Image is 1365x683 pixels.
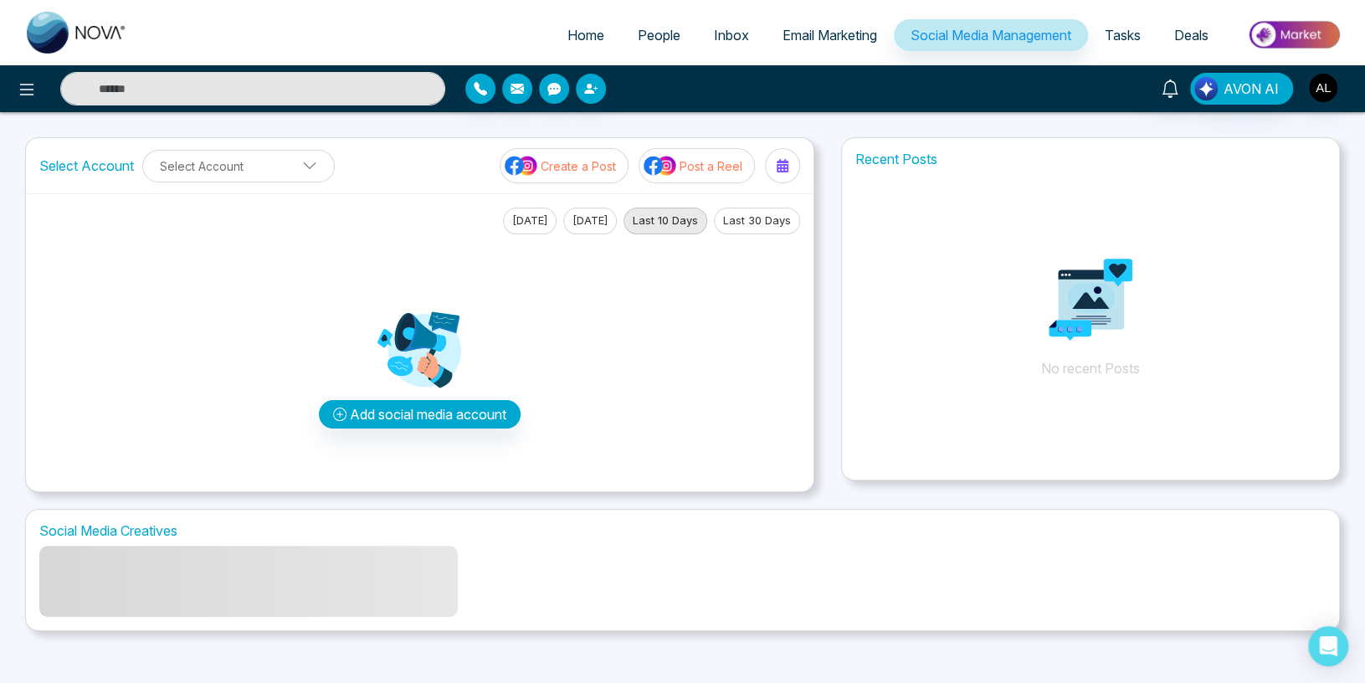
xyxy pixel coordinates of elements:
label: Select Account [39,156,134,176]
img: Nova CRM Logo [27,12,127,54]
button: AVON AI [1190,73,1293,105]
span: Home [567,27,604,44]
h1: Recent Posts [842,151,1339,167]
img: Market-place.gif [1234,16,1355,54]
img: social-media-icon [505,155,538,177]
div: Open Intercom Messenger [1308,626,1348,666]
a: Inbox [697,19,766,51]
button: Add social media account [319,400,521,429]
button: Last 30 Days [714,208,800,234]
span: Email Marketing [783,27,877,44]
a: Deals [1157,19,1225,51]
span: Inbox [714,27,749,44]
img: social-media-icon [644,155,677,177]
p: Create a Post [541,157,616,175]
a: Home [551,19,621,51]
a: Email Marketing [766,19,894,51]
img: Analytics png [1049,258,1132,341]
img: Lead Flow [1194,77,1218,100]
button: social-media-iconPost a Reel [639,148,755,183]
a: Tasks [1088,19,1157,51]
button: Last 10 Days [623,208,707,234]
span: Social Media Management [911,27,1071,44]
a: Social Media Management [894,19,1088,51]
span: Tasks [1105,27,1141,44]
a: People [621,19,697,51]
img: Analytics png [377,308,461,392]
span: AVON AI [1224,79,1279,99]
span: Deals [1174,27,1208,44]
p: Post a Reel [680,157,742,175]
span: People [638,27,680,44]
button: social-media-iconCreate a Post [500,148,629,183]
button: [DATE] [563,208,617,234]
img: User Avatar [1309,74,1337,102]
button: Select Account [142,150,335,182]
p: No recent Posts [842,176,1339,427]
button: [DATE] [503,208,557,234]
h1: Social Media Creatives [39,523,1326,539]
